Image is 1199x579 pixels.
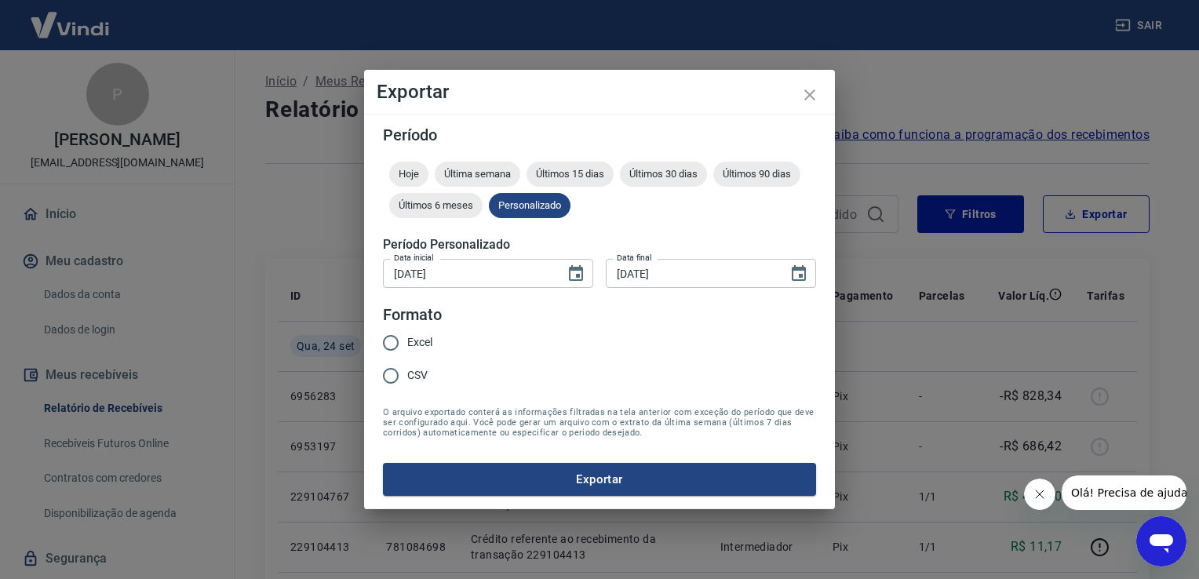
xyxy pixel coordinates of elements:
span: Últimos 30 dias [620,168,707,180]
h5: Período [383,127,816,143]
iframe: Mensagem da empresa [1062,475,1186,510]
legend: Formato [383,304,442,326]
input: DD/MM/YYYY [383,259,554,288]
div: Última semana [435,162,520,187]
label: Data final [617,252,652,264]
span: O arquivo exportado conterá as informações filtradas na tela anterior com exceção do período que ... [383,407,816,438]
div: Hoje [389,162,428,187]
span: Hoje [389,168,428,180]
label: Data inicial [394,252,434,264]
button: close [791,76,829,114]
span: Personalizado [489,199,570,211]
h4: Exportar [377,82,822,101]
span: CSV [407,367,428,384]
button: Choose date, selected date is 24 de set de 2025 [560,258,592,289]
button: Exportar [383,463,816,496]
div: Personalizado [489,193,570,218]
span: Últimos 15 dias [527,168,614,180]
span: Últimos 6 meses [389,199,483,211]
span: Última semana [435,168,520,180]
div: Últimos 90 dias [713,162,800,187]
div: Últimos 6 meses [389,193,483,218]
div: Últimos 30 dias [620,162,707,187]
span: Últimos 90 dias [713,168,800,180]
span: Olá! Precisa de ajuda? [9,11,132,24]
iframe: Botão para abrir a janela de mensagens [1136,516,1186,566]
h5: Período Personalizado [383,237,816,253]
button: Choose date, selected date is 24 de set de 2025 [783,258,815,289]
span: Excel [407,334,432,351]
div: Últimos 15 dias [527,162,614,187]
input: DD/MM/YYYY [606,259,777,288]
iframe: Fechar mensagem [1024,479,1055,510]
